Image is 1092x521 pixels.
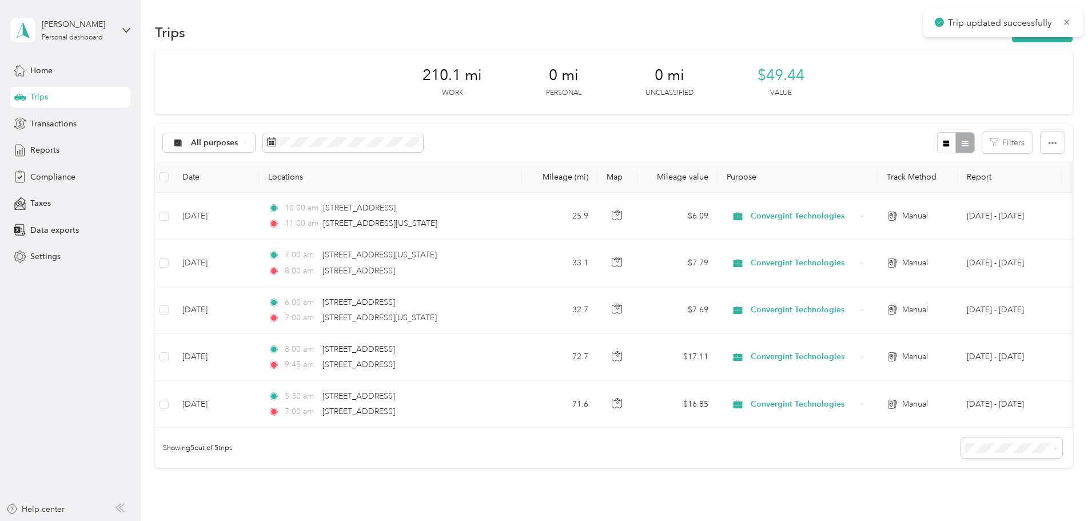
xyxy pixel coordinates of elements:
[30,91,48,103] span: Trips
[173,193,259,240] td: [DATE]
[522,381,597,428] td: 71.6
[770,88,792,98] p: Value
[442,88,463,98] p: Work
[173,240,259,287] td: [DATE]
[549,66,579,85] span: 0 mi
[751,304,855,316] span: Convergint Technologies
[6,503,65,515] button: Help center
[285,343,317,356] span: 8:00 am
[322,313,437,323] span: [STREET_ADDRESS][US_STATE]
[423,66,482,85] span: 210.1 mi
[958,193,1062,240] td: Sep 1 - 30, 2025
[259,161,522,193] th: Locations
[322,297,395,307] span: [STREET_ADDRESS]
[30,144,59,156] span: Reports
[285,265,317,277] span: 8:00 am
[322,407,395,416] span: [STREET_ADDRESS]
[522,161,597,193] th: Mileage (mi)
[173,381,259,428] td: [DATE]
[30,197,51,209] span: Taxes
[285,217,318,230] span: 11:00 am
[285,312,317,324] span: 7:00 am
[322,266,395,276] span: [STREET_ADDRESS]
[546,88,581,98] p: Personal
[958,161,1062,193] th: Report
[902,257,928,269] span: Manual
[637,334,718,381] td: $17.11
[948,16,1054,30] p: Trip updated successfully
[751,210,855,222] span: Convergint Technologies
[637,287,718,334] td: $7.69
[42,34,103,41] div: Personal dashboard
[758,66,804,85] span: $49.44
[30,118,77,130] span: Transactions
[637,240,718,287] td: $7.79
[173,287,259,334] td: [DATE]
[958,381,1062,428] td: Sep 1 - 30, 2025
[285,249,317,261] span: 7:00 am
[285,405,317,418] span: 7:00 am
[30,250,61,263] span: Settings
[522,193,597,240] td: 25.9
[30,65,53,77] span: Home
[155,26,185,38] h1: Trips
[322,344,395,354] span: [STREET_ADDRESS]
[958,334,1062,381] td: Sep 1 - 30, 2025
[522,334,597,381] td: 72.7
[173,161,259,193] th: Date
[323,218,437,228] span: [STREET_ADDRESS][US_STATE]
[637,161,718,193] th: Mileage value
[30,171,75,183] span: Compliance
[522,287,597,334] td: 32.7
[322,391,395,401] span: [STREET_ADDRESS]
[285,202,318,214] span: 10:00 am
[902,351,928,363] span: Manual
[285,296,317,309] span: 6:00 am
[285,390,317,403] span: 5:30 am
[323,203,396,213] span: [STREET_ADDRESS]
[637,193,718,240] td: $6.09
[42,18,113,30] div: [PERSON_NAME]
[155,443,232,454] span: Showing 5 out of 5 trips
[522,240,597,287] td: 33.1
[958,240,1062,287] td: Sep 1 - 30, 2025
[597,161,637,193] th: Map
[902,304,928,316] span: Manual
[173,334,259,381] td: [DATE]
[982,132,1033,153] button: Filters
[285,359,317,371] span: 9:45 am
[902,210,928,222] span: Manual
[751,398,855,411] span: Convergint Technologies
[322,360,395,369] span: [STREET_ADDRESS]
[1028,457,1092,521] iframe: Everlance-gr Chat Button Frame
[958,287,1062,334] td: Sep 1 - 30, 2025
[637,381,718,428] td: $16.85
[191,139,238,147] span: All purposes
[718,161,878,193] th: Purpose
[751,257,855,269] span: Convergint Technologies
[878,161,958,193] th: Track Method
[902,398,928,411] span: Manual
[655,66,684,85] span: 0 mi
[645,88,694,98] p: Unclassified
[751,351,855,363] span: Convergint Technologies
[322,250,437,260] span: [STREET_ADDRESS][US_STATE]
[30,224,79,236] span: Data exports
